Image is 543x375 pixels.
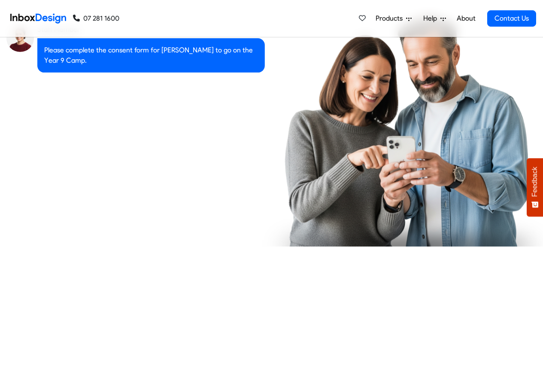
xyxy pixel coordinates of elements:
a: Help [420,10,449,27]
div: Please complete the consent form for [PERSON_NAME] to go on the Year 9 Camp. [37,38,264,73]
a: 07 281 1600 [73,13,119,24]
span: Feedback [531,167,539,197]
span: Help [423,13,440,24]
a: Contact Us [487,10,536,27]
a: Products [372,10,415,27]
img: staff_avatar.png [6,24,34,52]
a: About [454,10,478,27]
button: Feedback - Show survey [527,158,543,216]
span: Products [376,13,406,24]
